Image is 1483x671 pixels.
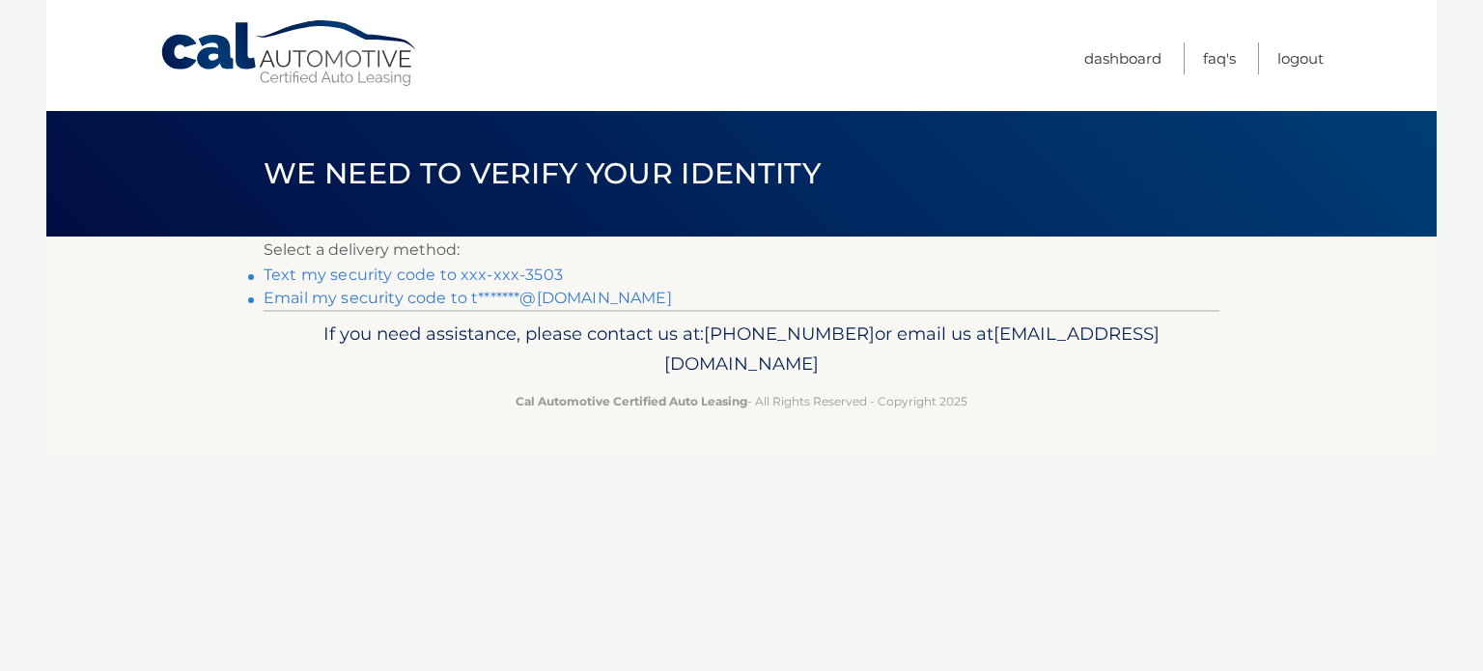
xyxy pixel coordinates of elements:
span: We need to verify your identity [264,155,821,191]
span: [PHONE_NUMBER] [704,322,875,345]
a: Email my security code to t*******@[DOMAIN_NAME] [264,289,672,307]
a: Cal Automotive [159,19,420,88]
p: If you need assistance, please contact us at: or email us at [276,319,1207,380]
p: - All Rights Reserved - Copyright 2025 [276,391,1207,411]
a: FAQ's [1203,42,1236,74]
strong: Cal Automotive Certified Auto Leasing [516,394,747,408]
p: Select a delivery method: [264,237,1219,264]
a: Logout [1277,42,1324,74]
a: Text my security code to xxx-xxx-3503 [264,266,563,284]
a: Dashboard [1084,42,1161,74]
